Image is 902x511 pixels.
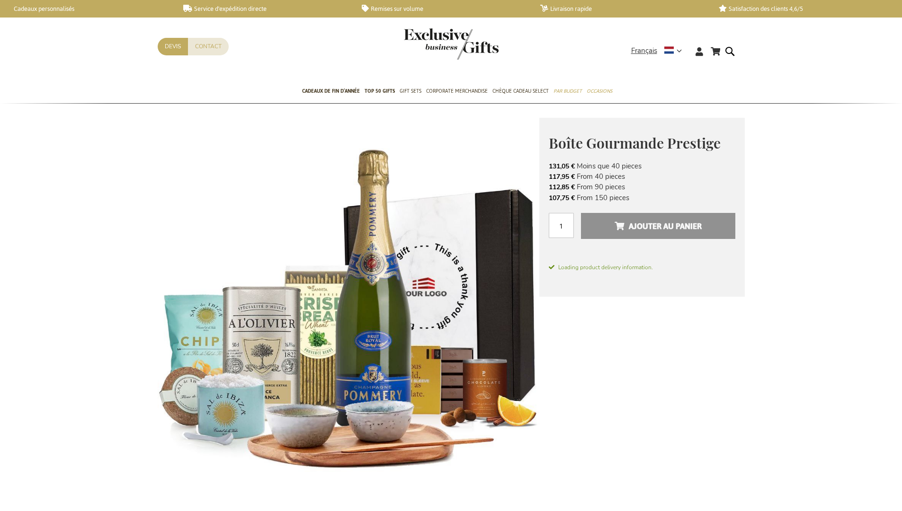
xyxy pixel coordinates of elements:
a: store logo [404,28,451,60]
a: Cadeaux de fin d’année [302,80,360,104]
span: Par budget [554,86,582,96]
li: Moins que 40 pieces [549,161,735,171]
a: Devis [158,38,188,55]
a: Service d'expédition directe [183,5,347,13]
a: Corporate Merchandise [426,80,488,104]
a: Livraison rapide [540,5,704,13]
span: Corporate Merchandise [426,86,488,96]
a: TOP 50 Gifts [365,80,395,104]
a: Contact [188,38,229,55]
span: 112,85 € [549,183,575,192]
span: TOP 50 Gifts [365,86,395,96]
span: Loading product delivery information. [549,263,735,272]
a: Satisfaction des clients 4,6/5 [719,5,882,13]
a: Gift Sets [400,80,421,104]
li: From 90 pieces [549,182,735,192]
a: Cadeaux personnalisés [5,5,168,13]
span: Boîte Gourmande Prestige [549,133,721,152]
input: Qté [549,213,574,238]
span: Chèque Cadeau Select [492,86,549,96]
a: Remises sur volume [362,5,525,13]
span: Cadeaux de fin d’année [302,86,360,96]
a: Chèque Cadeau Select [492,80,549,104]
span: Occasions [587,86,612,96]
span: 107,75 € [549,194,575,203]
span: Gift Sets [400,86,421,96]
a: Par budget [554,80,582,104]
span: Français [631,45,657,56]
span: 131,05 € [549,162,575,171]
img: Exclusive Business gifts logo [404,28,499,60]
a: Occasions [587,80,612,104]
li: From 150 pieces [549,193,735,203]
img: Prestige Gourmet Box [158,118,539,499]
li: From 40 pieces [549,171,735,182]
span: 117,95 € [549,172,575,181]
